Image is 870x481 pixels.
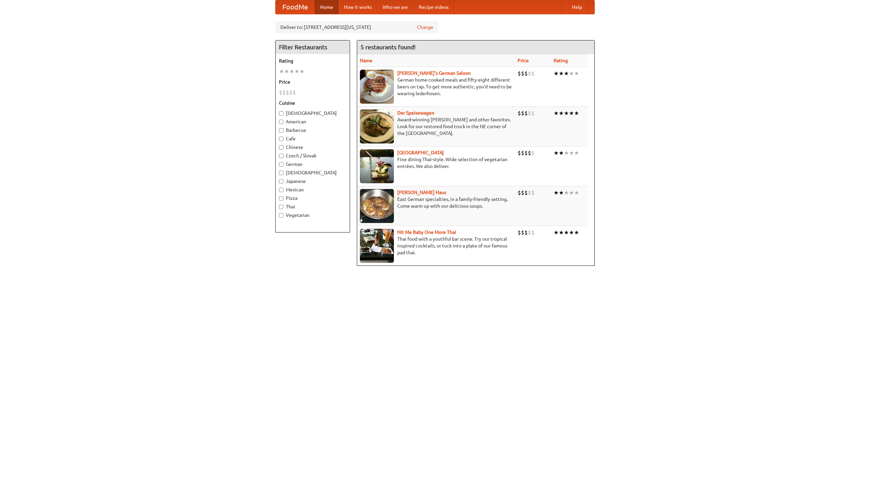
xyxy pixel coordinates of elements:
li: $ [531,149,535,157]
li: $ [524,70,528,77]
input: Mexican [279,188,283,192]
li: $ [279,89,282,96]
a: Home [315,0,338,14]
input: German [279,162,283,167]
li: $ [521,109,524,117]
label: [DEMOGRAPHIC_DATA] [279,110,346,117]
li: $ [531,229,535,236]
a: Price [518,58,529,63]
label: Chinese [279,144,346,151]
li: $ [521,70,524,77]
li: ★ [559,109,564,117]
a: Name [360,58,372,63]
li: ★ [554,70,559,77]
li: $ [293,89,296,96]
li: $ [518,109,521,117]
li: $ [524,229,528,236]
label: Mexican [279,186,346,193]
p: East German specialties, in a family-friendly setting. Come warm up with our delicious soups. [360,196,512,209]
b: [GEOGRAPHIC_DATA] [397,150,444,155]
li: ★ [284,68,289,75]
label: American [279,118,346,125]
li: $ [528,70,531,77]
li: ★ [554,149,559,157]
li: ★ [564,149,569,157]
li: $ [524,149,528,157]
li: ★ [559,229,564,236]
a: FoodMe [276,0,315,14]
li: ★ [299,68,304,75]
li: $ [531,189,535,196]
li: $ [524,189,528,196]
li: ★ [564,229,569,236]
li: ★ [289,68,294,75]
li: ★ [569,70,574,77]
a: Change [417,24,433,31]
label: Japanese [279,178,346,185]
label: Czech / Slovak [279,152,346,159]
li: ★ [574,109,579,117]
input: Vegetarian [279,213,283,218]
a: Who we are [377,0,413,14]
li: ★ [574,189,579,196]
label: Cafe [279,135,346,142]
li: ★ [564,109,569,117]
li: $ [528,149,531,157]
input: Chinese [279,145,283,150]
a: Hit Me Baby One More Thai [397,229,456,235]
li: $ [531,109,535,117]
input: Barbecue [279,128,283,133]
a: Der Speisewagen [397,110,434,116]
li: $ [282,89,286,96]
label: Pizza [279,195,346,202]
label: Barbecue [279,127,346,134]
li: ★ [554,189,559,196]
li: ★ [569,149,574,157]
li: ★ [279,68,284,75]
li: ★ [554,109,559,117]
label: Vegetarian [279,212,346,219]
li: $ [518,70,521,77]
a: [PERSON_NAME] Haus [397,190,446,195]
li: $ [521,149,524,157]
li: $ [531,70,535,77]
li: $ [518,189,521,196]
h5: Rating [279,57,346,64]
li: ★ [569,189,574,196]
li: $ [286,89,289,96]
li: $ [518,149,521,157]
li: ★ [574,149,579,157]
input: [DEMOGRAPHIC_DATA] [279,171,283,175]
a: Recipe videos [413,0,454,14]
p: German home-cooked meals and fifty-eight different beers on tap. To get more authentic, you'd nee... [360,76,512,97]
li: $ [518,229,521,236]
input: [DEMOGRAPHIC_DATA] [279,111,283,116]
li: $ [528,109,531,117]
label: German [279,161,346,168]
h4: Filter Restaurants [276,40,350,54]
li: $ [521,189,524,196]
input: Thai [279,205,283,209]
b: [PERSON_NAME]'s German Saloon [397,70,471,76]
li: ★ [564,189,569,196]
li: ★ [294,68,299,75]
label: [DEMOGRAPHIC_DATA] [279,169,346,176]
li: ★ [569,229,574,236]
li: ★ [569,109,574,117]
img: esthers.jpg [360,70,394,104]
h5: Cuisine [279,100,346,106]
a: How it works [338,0,377,14]
label: Thai [279,203,346,210]
img: kohlhaus.jpg [360,189,394,223]
a: Rating [554,58,568,63]
li: ★ [574,229,579,236]
input: American [279,120,283,124]
li: $ [528,229,531,236]
li: ★ [559,149,564,157]
ng-pluralize: 5 restaurants found! [361,44,416,50]
input: Pizza [279,196,283,201]
li: ★ [559,70,564,77]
